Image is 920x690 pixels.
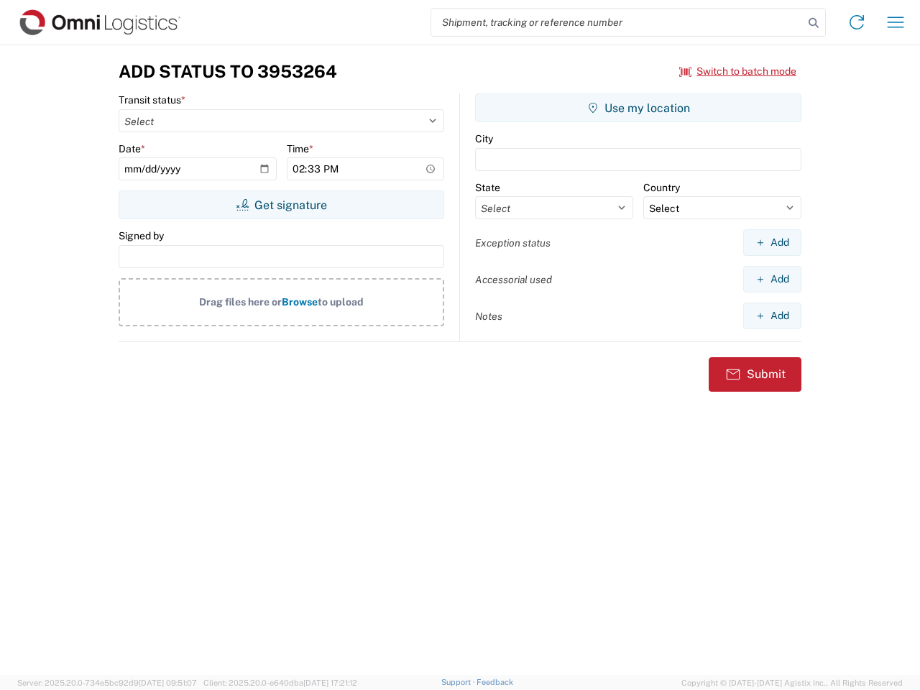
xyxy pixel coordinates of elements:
[119,93,185,106] label: Transit status
[431,9,804,36] input: Shipment, tracking or reference number
[743,229,801,256] button: Add
[709,357,801,392] button: Submit
[743,303,801,329] button: Add
[282,296,318,308] span: Browse
[199,296,282,308] span: Drag files here or
[203,678,357,687] span: Client: 2025.20.0-e640dba
[475,273,552,286] label: Accessorial used
[441,678,477,686] a: Support
[303,678,357,687] span: [DATE] 17:21:12
[139,678,197,687] span: [DATE] 09:51:07
[475,181,500,194] label: State
[679,60,796,83] button: Switch to batch mode
[475,93,801,122] button: Use my location
[743,266,801,293] button: Add
[475,310,502,323] label: Notes
[477,678,513,686] a: Feedback
[119,61,337,82] h3: Add Status to 3953264
[119,142,145,155] label: Date
[17,678,197,687] span: Server: 2025.20.0-734e5bc92d9
[475,236,551,249] label: Exception status
[287,142,313,155] label: Time
[475,132,493,145] label: City
[318,296,364,308] span: to upload
[681,676,903,689] span: Copyright © [DATE]-[DATE] Agistix Inc., All Rights Reserved
[119,190,444,219] button: Get signature
[643,181,680,194] label: Country
[119,229,164,242] label: Signed by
